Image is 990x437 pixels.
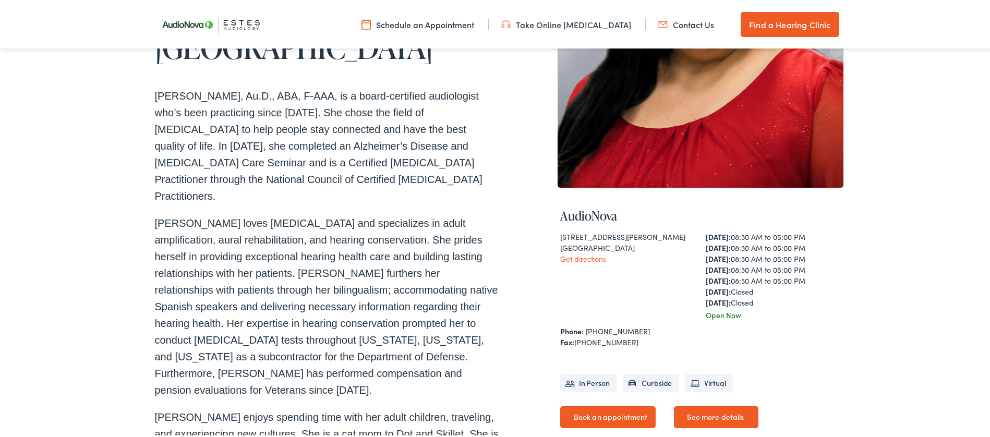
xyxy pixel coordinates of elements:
[674,405,758,427] a: See more details
[560,372,617,391] li: In Person
[560,241,695,252] div: [GEOGRAPHIC_DATA]
[706,263,731,273] strong: [DATE]:
[560,252,606,262] a: Get directions
[706,308,840,319] div: Open Now
[560,335,841,346] div: [PHONE_NUMBER]
[658,17,668,29] img: utility icon
[560,230,695,241] div: [STREET_ADDRESS][PERSON_NAME]
[706,230,840,307] div: 08:30 AM to 05:00 PM 08:30 AM to 05:00 PM 08:30 AM to 05:00 PM 08:30 AM to 05:00 PM 08:30 AM to 0...
[361,17,474,29] a: Schedule an Appointment
[706,252,731,262] strong: [DATE]:
[501,17,511,29] img: utility icon
[706,274,731,284] strong: [DATE]:
[155,213,499,397] p: [PERSON_NAME] loves [MEDICAL_DATA] and specializes in adult amplification, aural rehabilitation, ...
[706,241,731,251] strong: [DATE]:
[560,335,574,346] strong: Fax:
[361,17,371,29] img: utility icon
[560,207,841,222] h4: AudioNova
[623,372,679,391] li: Curbside
[155,86,499,203] p: [PERSON_NAME], Au.D., ABA, F-AAA, is a board-certified audiologist who’s been practicing since [D...
[706,285,731,295] strong: [DATE]:
[586,324,650,335] a: [PHONE_NUMBER]
[501,17,631,29] a: Take Online [MEDICAL_DATA]
[560,324,584,335] strong: Phone:
[685,372,733,391] li: Virtual
[560,405,656,427] a: Book an appointment
[706,230,731,240] strong: [DATE]:
[741,10,839,35] a: Find a Hearing Clinic
[706,296,731,306] strong: [DATE]:
[658,17,714,29] a: Contact Us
